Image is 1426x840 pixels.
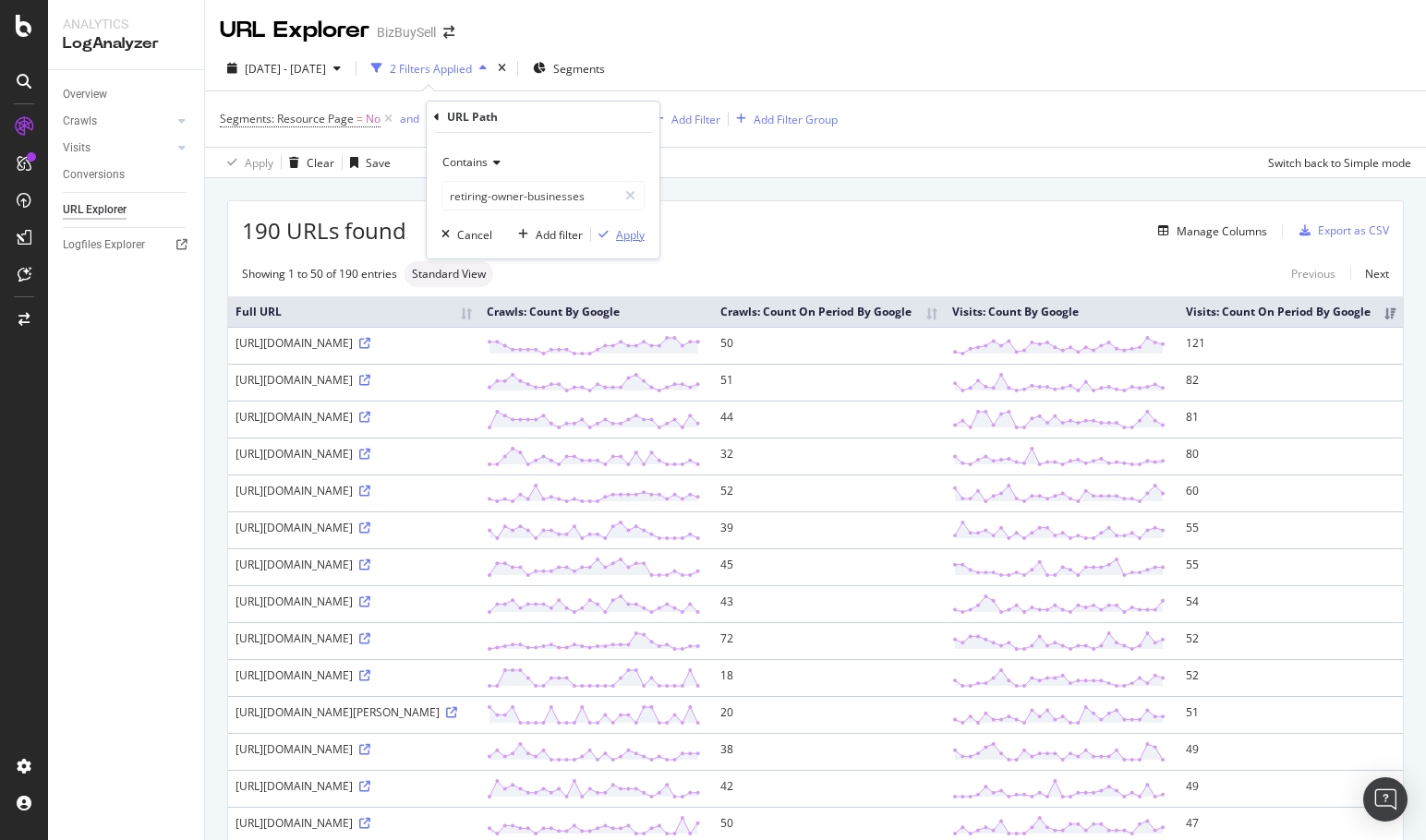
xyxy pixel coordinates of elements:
div: [URL][DOMAIN_NAME] [236,520,472,535]
span: Contains [442,154,488,170]
div: Overview [63,85,107,104]
td: 60 [1178,474,1403,511]
a: Conversions [63,165,191,185]
button: Add Filter [647,108,720,130]
td: 81 [1178,401,1403,438]
div: Analytics [63,15,189,33]
span: 190 URLs found [242,215,406,246]
td: 42 [713,770,944,807]
div: Conversions [63,165,125,185]
td: 39 [713,511,944,548]
div: Manage Columns [1177,223,1267,239]
div: Add Filter [671,112,720,127]
td: 50 [713,327,944,364]
a: Next [1350,260,1389,287]
button: Segments [526,54,612,83]
button: [DATE] - [DATE] [220,54,348,83]
button: 2 Filters Applied [364,54,494,83]
td: 52 [1178,659,1403,696]
div: [URL][DOMAIN_NAME] [236,335,472,351]
div: URL Explorer [220,15,369,46]
button: Apply [591,225,645,244]
div: Switch back to Simple mode [1268,155,1411,171]
div: [URL][DOMAIN_NAME] [236,372,472,388]
div: [URL][DOMAIN_NAME] [236,630,472,646]
th: Visits: Count By Google [945,296,1178,327]
div: [URL][DOMAIN_NAME] [236,778,472,794]
button: Add filter [511,225,583,244]
button: Manage Columns [1151,220,1267,242]
span: No [366,106,381,132]
td: 80 [1178,438,1403,474]
th: Full URL: activate to sort column ascending [228,296,479,327]
a: Visits [63,138,173,158]
div: Save [366,155,391,171]
a: Logfiles Explorer [63,235,191,255]
div: neutral label [405,261,493,287]
div: [URL][DOMAIN_NAME] [236,741,472,757]
th: Crawls: Count On Period By Google: activate to sort column ascending [713,296,944,327]
button: Export as CSV [1292,216,1389,246]
div: Apply [616,227,645,243]
div: [URL][DOMAIN_NAME] [236,594,472,609]
td: 32 [713,438,944,474]
div: Export as CSV [1318,222,1389,238]
span: Segments: Resource Page [220,111,354,126]
button: and [400,110,419,127]
div: LogAnalyzer [63,33,189,54]
div: [URL][DOMAIN_NAME][PERSON_NAME] [236,704,472,720]
td: 38 [713,733,944,770]
div: Open Intercom Messenger [1363,777,1408,822]
td: 49 [1178,733,1403,770]
td: 52 [713,474,944,511]
div: URL Explorer [63,200,127,220]
a: URL Explorer [63,200,191,220]
td: 121 [1178,327,1403,364]
td: 72 [713,622,944,659]
button: Switch back to Simple mode [1261,148,1411,177]
td: 43 [713,585,944,622]
div: arrow-right-arrow-left [443,26,454,39]
button: Save [343,148,391,177]
th: Visits: Count On Period By Google: activate to sort column ascending [1178,296,1403,327]
div: Apply [245,155,273,171]
button: Cancel [434,225,492,244]
div: [URL][DOMAIN_NAME] [236,483,472,498]
button: Apply [220,148,273,177]
div: times [494,59,510,78]
td: 55 [1178,511,1403,548]
div: Visits [63,138,91,158]
div: 2 Filters Applied [390,61,472,77]
span: Segments [553,61,605,77]
button: Add Filter Group [729,108,838,130]
div: [URL][DOMAIN_NAME] [236,815,472,831]
td: 45 [713,548,944,585]
td: 51 [713,364,944,401]
span: Standard View [412,269,486,280]
td: 52 [1178,622,1403,659]
div: Cancel [457,227,492,243]
td: 49 [1178,770,1403,807]
td: 55 [1178,548,1403,585]
th: Crawls: Count By Google [479,296,713,327]
td: 54 [1178,585,1403,622]
div: Logfiles Explorer [63,235,145,255]
td: 82 [1178,364,1403,401]
div: BizBuySell [377,23,436,42]
a: Crawls [63,112,173,131]
td: 18 [713,659,944,696]
a: Overview [63,85,191,104]
div: [URL][DOMAIN_NAME] [236,409,472,425]
div: [URL][DOMAIN_NAME] [236,446,472,462]
td: 51 [1178,696,1403,733]
div: and [400,111,419,126]
td: 44 [713,401,944,438]
div: Crawls [63,112,97,131]
div: Add filter [536,227,583,243]
div: [URL][DOMAIN_NAME] [236,667,472,683]
div: Clear [307,155,334,171]
div: [URL][DOMAIN_NAME] [236,557,472,572]
td: 20 [713,696,944,733]
div: Add Filter Group [754,112,838,127]
div: Showing 1 to 50 of 190 entries [242,266,397,282]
